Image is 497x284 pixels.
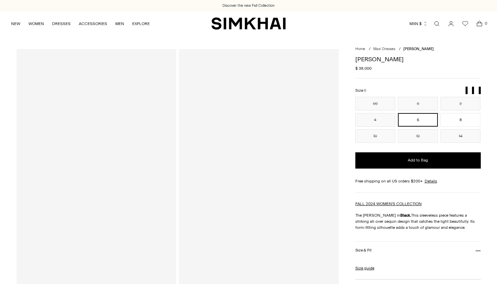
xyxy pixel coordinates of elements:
button: 14 [441,129,480,143]
a: WOMEN [28,16,44,31]
button: Add to Bag [355,152,481,169]
a: Home [355,47,365,51]
a: NEW [11,16,20,31]
button: 6 [398,113,438,127]
a: EXPLORE [132,16,150,31]
span: $ 38,000 [355,65,372,71]
div: Free shipping on all US orders $200+ [355,178,481,184]
p: The [PERSON_NAME] in This sleeveless piece features a striking all-over sequin design that catche... [355,212,481,231]
h1: [PERSON_NAME] [355,56,481,62]
span: Add to Bag [408,157,428,163]
nav: breadcrumbs [355,46,481,52]
a: Discover the new Fall Collection [222,3,275,8]
label: Size: [355,87,366,94]
span: [PERSON_NAME] [403,47,434,51]
div: / [399,46,401,52]
a: Open search modal [430,17,444,30]
a: Wishlist [458,17,472,30]
strong: Black. [400,213,411,218]
button: MXN $ [409,16,428,31]
a: ACCESSORIES [79,16,107,31]
span: 6 [364,88,366,93]
button: 0 [398,97,438,110]
a: Go to the account page [444,17,458,30]
a: DRESSES [52,16,71,31]
a: Maxi Dresses [373,47,395,51]
a: SIMKHAI [211,17,286,30]
button: 4 [355,113,395,127]
a: Size guide [355,265,374,271]
button: 00 [355,97,395,110]
button: 12 [398,129,438,143]
div: / [369,46,371,52]
button: 10 [355,129,395,143]
a: Open cart modal [473,17,486,30]
h3: Size & Fit [355,248,372,253]
button: 2 [441,97,480,110]
button: 8 [441,113,480,127]
button: Size & Fit [355,242,481,259]
a: MEN [115,16,124,31]
a: Details [425,178,437,184]
span: 0 [483,20,489,26]
a: FALL 2024 WOMEN'S COLLECTION [355,201,422,206]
